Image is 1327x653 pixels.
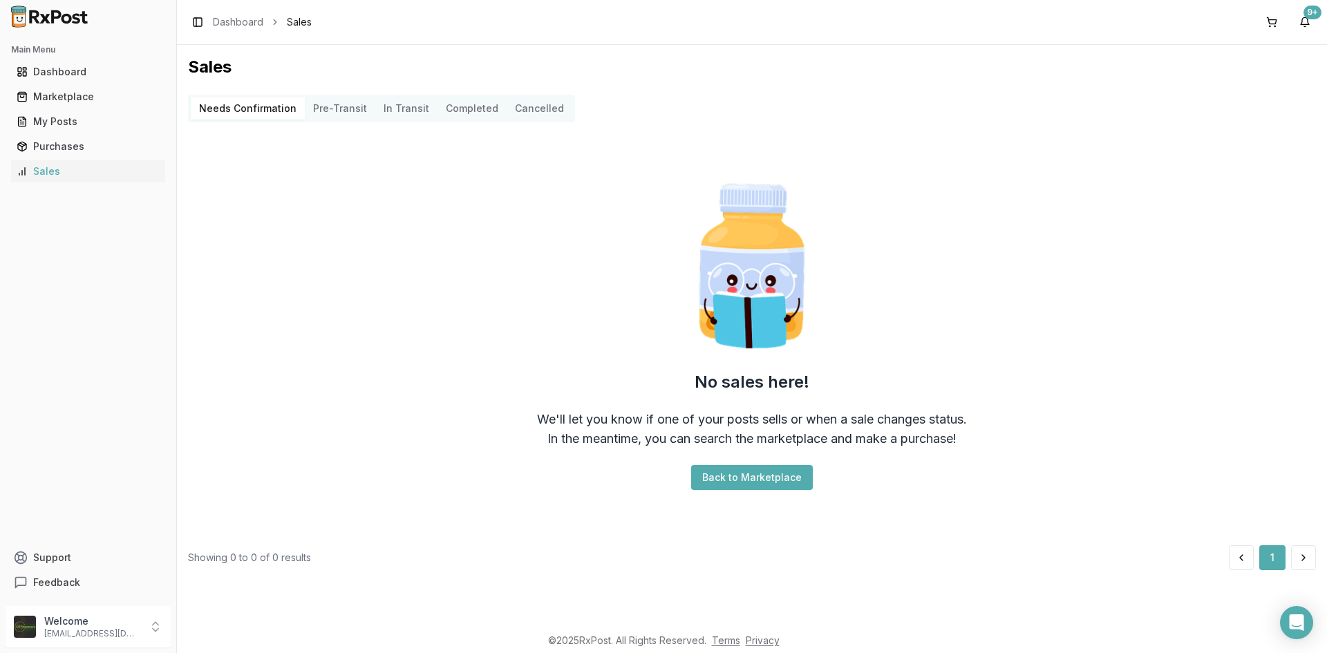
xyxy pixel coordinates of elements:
[6,61,171,83] button: Dashboard
[547,429,957,448] div: In the meantime, you can search the marketplace and make a purchase!
[695,371,809,393] h2: No sales here!
[437,97,507,120] button: Completed
[6,111,171,133] button: My Posts
[11,134,165,159] a: Purchases
[17,140,160,153] div: Purchases
[6,545,171,570] button: Support
[11,44,165,55] h2: Main Menu
[6,6,94,28] img: RxPost Logo
[6,135,171,158] button: Purchases
[17,164,160,178] div: Sales
[1280,606,1313,639] div: Open Intercom Messenger
[11,109,165,134] a: My Posts
[17,115,160,129] div: My Posts
[188,551,311,565] div: Showing 0 to 0 of 0 results
[1294,11,1316,33] button: 9+
[537,410,967,429] div: We'll let you know if one of your posts sells or when a sale changes status.
[44,614,140,628] p: Welcome
[6,86,171,108] button: Marketplace
[11,159,165,184] a: Sales
[17,90,160,104] div: Marketplace
[14,616,36,638] img: User avatar
[213,15,263,29] a: Dashboard
[1304,6,1321,19] div: 9+
[188,56,1316,78] h1: Sales
[712,634,740,646] a: Terms
[191,97,305,120] button: Needs Confirmation
[287,15,312,29] span: Sales
[663,178,840,354] img: Smart Pill Bottle
[375,97,437,120] button: In Transit
[305,97,375,120] button: Pre-Transit
[507,97,572,120] button: Cancelled
[1259,545,1286,570] button: 1
[6,160,171,182] button: Sales
[33,576,80,589] span: Feedback
[746,634,780,646] a: Privacy
[44,628,140,639] p: [EMAIL_ADDRESS][DOMAIN_NAME]
[691,465,813,490] button: Back to Marketplace
[11,84,165,109] a: Marketplace
[213,15,312,29] nav: breadcrumb
[17,65,160,79] div: Dashboard
[11,59,165,84] a: Dashboard
[6,570,171,595] button: Feedback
